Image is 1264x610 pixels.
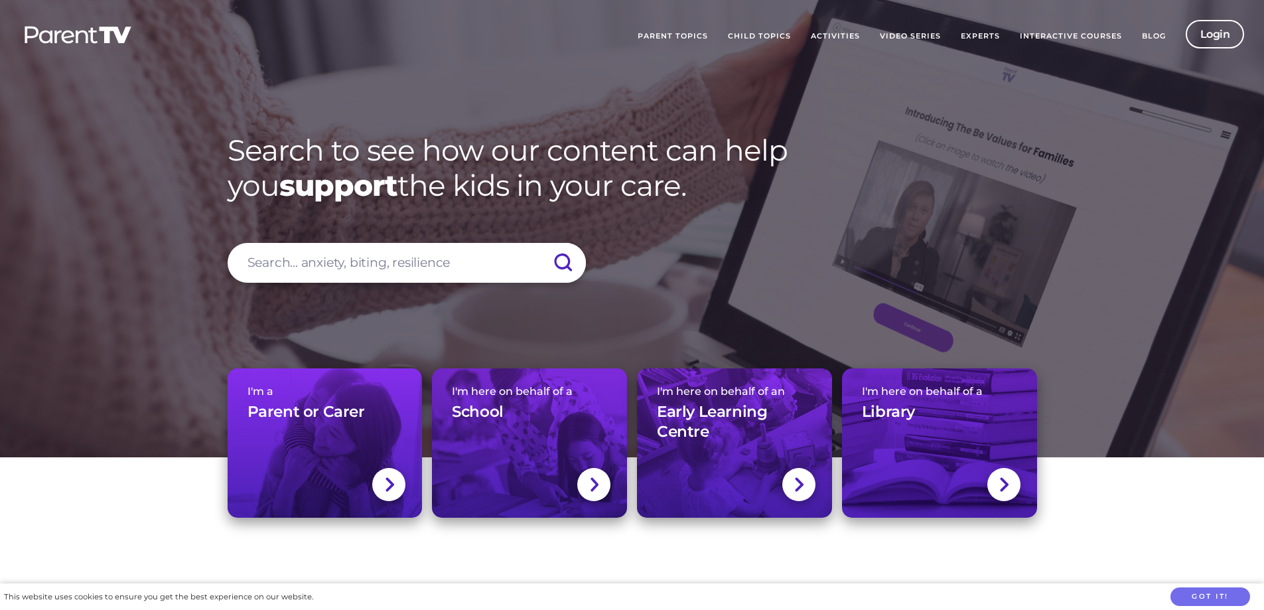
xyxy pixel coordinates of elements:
span: I'm here on behalf of a [452,385,607,398]
h1: Search to see how our content can help you the kids in your care. [228,133,1037,203]
a: Login [1186,20,1245,48]
a: I'm aParent or Carer [228,368,423,518]
button: Got it! [1170,587,1250,607]
a: Experts [951,20,1010,53]
a: I'm here on behalf of aSchool [432,368,627,518]
a: Child Topics [718,20,801,53]
a: Activities [801,20,870,53]
input: Submit [539,243,586,283]
span: I'm here on behalf of an [657,385,812,398]
h3: Parent or Carer [247,402,365,422]
strong: support [279,167,397,203]
img: svg+xml;base64,PHN2ZyBlbmFibGUtYmFja2dyb3VuZD0ibmV3IDAgMCAxNC44IDI1LjciIHZpZXdCb3g9IjAgMCAxNC44ID... [794,476,804,493]
a: Blog [1132,20,1176,53]
a: Parent Topics [628,20,718,53]
h3: Early Learning Centre [657,402,812,442]
span: I'm a [247,385,403,398]
span: I'm here on behalf of a [862,385,1017,398]
a: I'm here on behalf of anEarly Learning Centre [637,368,832,518]
img: svg+xml;base64,PHN2ZyBlbmFibGUtYmFja2dyb3VuZD0ibmV3IDAgMCAxNC44IDI1LjciIHZpZXdCb3g9IjAgMCAxNC44ID... [384,476,394,493]
img: svg+xml;base64,PHN2ZyBlbmFibGUtYmFja2dyb3VuZD0ibmV3IDAgMCAxNC44IDI1LjciIHZpZXdCb3g9IjAgMCAxNC44ID... [999,476,1009,493]
a: Interactive Courses [1010,20,1132,53]
div: This website uses cookies to ensure you get the best experience on our website. [4,590,313,604]
a: I'm here on behalf of aLibrary [842,368,1037,518]
h3: School [452,402,504,422]
h3: Library [862,402,915,422]
a: Video Series [870,20,951,53]
img: parenttv-logo-white.4c85aaf.svg [23,25,133,44]
input: Search... anxiety, biting, resilience [228,243,586,283]
img: svg+xml;base64,PHN2ZyBlbmFibGUtYmFja2dyb3VuZD0ibmV3IDAgMCAxNC44IDI1LjciIHZpZXdCb3g9IjAgMCAxNC44ID... [589,476,599,493]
